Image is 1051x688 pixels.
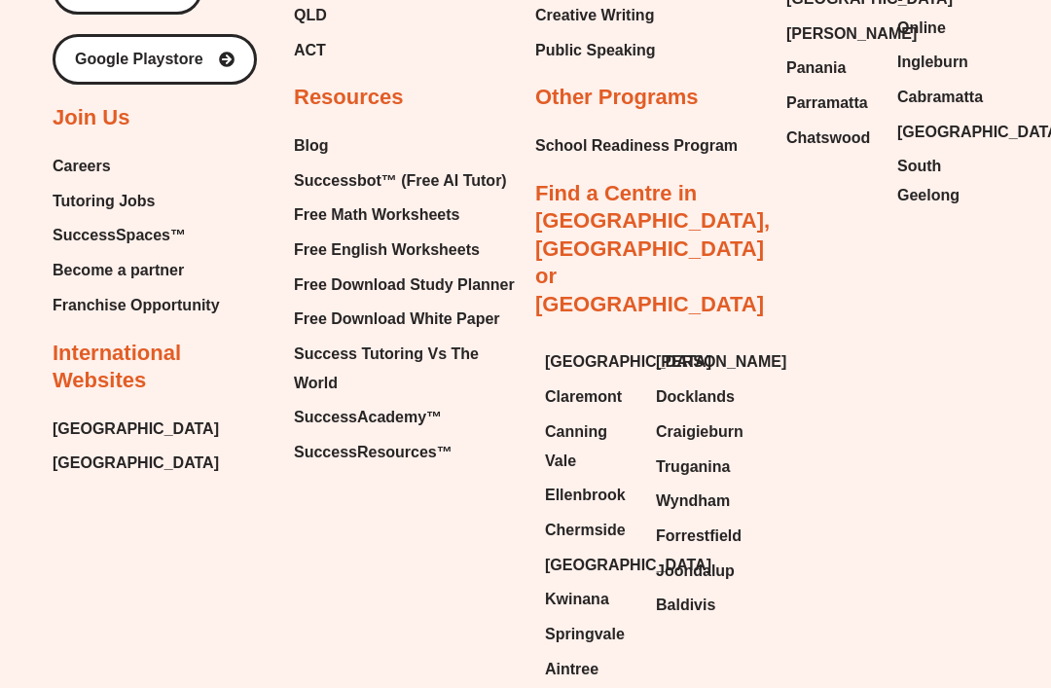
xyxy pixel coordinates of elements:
a: Panania [786,54,878,83]
a: [PERSON_NAME] [656,347,747,377]
span: [PERSON_NAME] [786,19,917,49]
span: Truganina [656,453,730,482]
a: [GEOGRAPHIC_DATA] [545,347,636,377]
span: Kwinana [545,585,609,614]
span: Free Download Study Planner [294,271,515,300]
span: QLD [294,1,327,30]
span: Free English Worksheets [294,235,480,265]
span: Successbot™ (Free AI Tutor) [294,166,507,196]
a: Truganina [656,453,747,482]
span: Chermside [545,516,626,545]
a: SuccessSpaces™ [53,221,220,250]
a: Become a partner [53,256,220,285]
span: Online [897,14,946,43]
a: Successbot™ (Free AI Tutor) [294,166,516,196]
a: Blog [294,131,516,161]
a: Wyndham [656,487,747,516]
a: [GEOGRAPHIC_DATA] [53,415,219,444]
span: Wyndham [656,487,730,516]
a: Franchise Opportunity [53,291,220,320]
a: [GEOGRAPHIC_DATA] [545,551,636,580]
a: Creative Writing [535,1,656,30]
a: Ellenbrook [545,481,636,510]
span: [PERSON_NAME] [656,347,786,377]
a: ACT [294,36,460,65]
a: Free Math Worksheets [294,200,516,230]
span: Chatswood [786,124,870,153]
span: Forrestfield [656,522,742,551]
span: [GEOGRAPHIC_DATA] [545,551,711,580]
span: Cabramatta [897,83,983,112]
span: Free Download White Paper [294,305,500,334]
a: Google Playstore [53,34,257,85]
span: Docklands [656,382,735,412]
h2: Join Us [53,104,129,132]
a: QLD [294,1,460,30]
a: Free Download White Paper [294,305,516,334]
a: Free English Worksheets [294,235,516,265]
span: [GEOGRAPHIC_DATA] [545,347,711,377]
a: [PERSON_NAME] [786,19,878,49]
a: Public Speaking [535,36,656,65]
a: Tutoring Jobs [53,187,220,216]
a: School Readiness Program [535,131,738,161]
iframe: Chat Widget [717,468,1051,688]
a: Chermside [545,516,636,545]
span: Ellenbrook [545,481,626,510]
h2: Resources [294,84,404,112]
h2: International Websites [53,340,274,395]
span: Aintree [545,655,598,684]
a: Success Tutoring Vs The World [294,340,516,397]
a: Baldivis [656,591,747,620]
span: Parramatta [786,89,868,118]
span: Become a partner [53,256,184,285]
span: Baldivis [656,591,715,620]
span: Joondalup [656,557,735,586]
a: Online [897,14,989,43]
a: Free Download Study Planner [294,271,516,300]
span: Tutoring Jobs [53,187,155,216]
a: Cabramatta [897,83,989,112]
span: Craigieburn [656,417,743,447]
a: Ingleburn [897,48,989,77]
span: Google Playstore [75,52,203,67]
span: Ingleburn [897,48,968,77]
a: Joondalup [656,557,747,586]
a: Craigieburn [656,417,747,447]
span: Careers [53,152,111,181]
a: Careers [53,152,220,181]
a: [GEOGRAPHIC_DATA] [53,449,219,478]
span: SuccessAcademy™ [294,403,442,432]
span: Panania [786,54,846,83]
span: Blog [294,131,329,161]
span: Springvale [545,620,625,649]
a: Forrestfield [656,522,747,551]
span: ACT [294,36,326,65]
span: Creative Writing [535,1,654,30]
span: SuccessResources™ [294,438,453,467]
a: Aintree [545,655,636,684]
a: Canning Vale [545,417,636,475]
a: Find a Centre in [GEOGRAPHIC_DATA], [GEOGRAPHIC_DATA] or [GEOGRAPHIC_DATA] [535,181,770,316]
span: Free Math Worksheets [294,200,459,230]
a: South Geelong [897,152,989,209]
a: Chatswood [786,124,878,153]
h2: Other Programs [535,84,699,112]
a: Claremont [545,382,636,412]
a: Springvale [545,620,636,649]
span: SuccessSpaces™ [53,221,186,250]
a: Parramatta [786,89,878,118]
a: SuccessResources™ [294,438,516,467]
a: [GEOGRAPHIC_DATA] [897,118,989,147]
span: Claremont [545,382,622,412]
a: Kwinana [545,585,636,614]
